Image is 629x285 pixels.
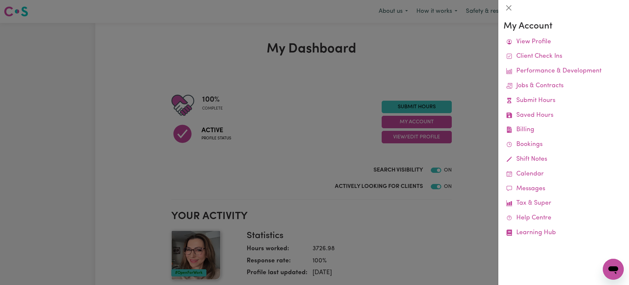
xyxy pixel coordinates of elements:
[504,123,624,137] a: Billing
[504,64,624,79] a: Performance & Development
[504,167,624,182] a: Calendar
[504,21,624,32] h3: My Account
[504,93,624,108] a: Submit Hours
[603,259,624,280] iframe: Button to launch messaging window
[504,79,624,93] a: Jobs & Contracts
[504,196,624,211] a: Tax & Super
[504,137,624,152] a: Bookings
[504,182,624,196] a: Messages
[504,226,624,240] a: Learning Hub
[504,108,624,123] a: Saved Hours
[504,49,624,64] a: Client Check Ins
[504,152,624,167] a: Shift Notes
[504,211,624,226] a: Help Centre
[504,3,514,13] button: Close
[504,35,624,50] a: View Profile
